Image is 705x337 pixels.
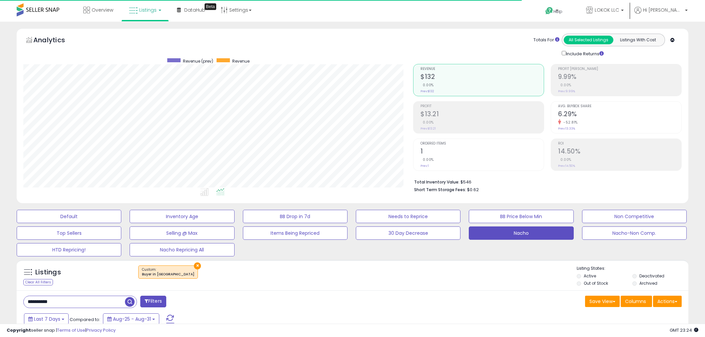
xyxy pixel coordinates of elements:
small: 0.00% [420,83,434,88]
h2: $132 [420,73,544,82]
span: Revenue (prev) [183,58,213,64]
span: 2025-09-8 23:24 GMT [670,327,698,333]
li: $546 [414,177,677,185]
span: Hi [PERSON_NAME] [643,7,683,13]
button: Default [17,210,121,223]
button: Needs to Reprice [356,210,460,223]
small: 0.00% [558,83,571,88]
button: Filters [140,296,166,307]
button: Actions [653,296,682,307]
span: Profit [PERSON_NAME] [558,67,681,71]
b: Short Term Storage Fees: [414,187,466,192]
div: Include Returns [557,50,612,57]
small: Prev: 13.33% [558,127,575,131]
span: Last 7 Days [34,316,60,322]
h2: $13.21 [420,110,544,119]
span: Revenue [232,58,250,64]
button: × [194,262,201,269]
button: Last 7 Days [24,313,69,325]
span: $0.62 [467,186,479,193]
span: ROI [558,142,681,146]
button: Inventory Age [130,210,234,223]
a: Hi [PERSON_NAME] [634,7,688,22]
button: Columns [621,296,652,307]
small: Prev: $132 [420,89,434,93]
small: Prev: 9.99% [558,89,575,93]
div: seller snap | | [7,327,116,334]
button: 30 Day Decrease [356,226,460,240]
button: All Selected Listings [564,36,613,44]
label: Deactivated [639,273,664,279]
span: Compared to: [70,316,100,323]
a: Help [540,2,575,22]
strong: Copyright [7,327,31,333]
h2: 9.99% [558,73,681,82]
button: BB Drop in 7d [243,210,348,223]
p: Listing States: [577,265,688,272]
button: BB Price Below Min [469,210,573,223]
button: HTD Repricing! [17,243,121,256]
span: Overview [92,7,113,13]
span: DataHub [184,7,205,13]
h5: Analytics [33,35,78,46]
button: Nacho [469,226,573,240]
span: Profit [420,105,544,108]
button: Nacho Repricing All [130,243,234,256]
small: 0.00% [420,120,434,125]
h5: Listings [35,268,61,277]
small: 0.00% [420,157,434,162]
h2: 1 [420,148,544,157]
span: Aug-25 - Aug-31 [113,316,151,322]
span: Revenue [420,67,544,71]
b: Total Inventory Value: [414,179,459,185]
div: Tooltip anchor [205,3,216,10]
label: Archived [639,280,657,286]
button: Top Sellers [17,226,121,240]
button: Nacho-Non Comp. [582,226,687,240]
a: Terms of Use [57,327,85,333]
button: Selling @ Max [130,226,234,240]
span: Ordered Items [420,142,544,146]
div: Buyer in [GEOGRAPHIC_DATA] [142,272,194,277]
span: Custom: [142,267,194,277]
div: Clear All Filters [23,279,53,285]
div: Totals For [533,37,559,43]
button: Aug-25 - Aug-31 [103,313,159,325]
small: Prev: 14.50% [558,164,575,168]
button: Save View [585,296,620,307]
span: Help [553,9,562,14]
button: Listings With Cost [613,36,663,44]
small: Prev: 1 [420,164,429,168]
span: Columns [625,298,646,305]
span: LOKOK LLC [595,7,619,13]
a: Privacy Policy [86,327,116,333]
small: -52.81% [561,120,578,125]
span: Listings [139,7,157,13]
i: Get Help [545,7,553,15]
h2: 14.50% [558,148,681,157]
label: Active [584,273,596,279]
h2: 6.29% [558,110,681,119]
small: 0.00% [558,157,571,162]
small: Prev: $13.21 [420,127,436,131]
button: Non Competitive [582,210,687,223]
button: Items Being Repriced [243,226,348,240]
span: Avg. Buybox Share [558,105,681,108]
label: Out of Stock [584,280,608,286]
